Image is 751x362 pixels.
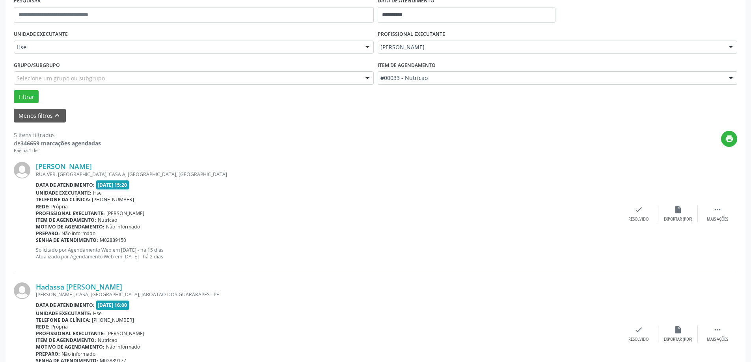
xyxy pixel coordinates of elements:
[378,28,445,41] label: PROFISSIONAL EXECUTANTE
[674,325,682,334] i: insert_drive_file
[713,325,722,334] i: 
[36,317,90,323] b: Telefone da clínica:
[14,59,60,71] label: Grupo/Subgrupo
[36,162,92,171] a: [PERSON_NAME]
[707,337,728,342] div: Mais ações
[93,310,102,317] span: Hse
[53,111,61,120] i: keyboard_arrow_up
[36,310,91,317] b: Unidade executante:
[14,131,101,139] div: 5 itens filtrados
[51,203,68,210] span: Própria
[96,301,129,310] span: [DATE] 16:00
[664,217,692,222] div: Exportar (PDF)
[36,337,96,343] b: Item de agendamento:
[378,59,436,71] label: Item de agendamento
[100,237,126,243] span: M02889150
[36,323,50,330] b: Rede:
[36,247,619,260] p: Solicitado por Agendamento Web em [DATE] - há 15 dias Atualizado por Agendamento Web em [DATE] - ...
[634,205,643,214] i: check
[36,171,619,178] div: RUA VER. [GEOGRAPHIC_DATA], CASA A, [GEOGRAPHIC_DATA], [GEOGRAPHIC_DATA]
[17,74,105,82] span: Selecione um grupo ou subgrupo
[106,223,140,230] span: Não informado
[674,205,682,214] i: insert_drive_file
[14,139,101,147] div: de
[61,230,95,237] span: Não informado
[380,43,721,51] span: [PERSON_NAME]
[36,237,98,243] b: Senha de atendimento:
[98,337,117,343] span: Nutricao
[20,139,101,147] strong: 346659 marcações agendadas
[106,343,140,350] span: Não informado
[634,325,643,334] i: check
[36,282,122,291] a: Hadassa [PERSON_NAME]
[51,323,68,330] span: Própria
[96,180,129,189] span: [DATE] 15:20
[628,337,649,342] div: Resolvido
[36,223,104,230] b: Motivo de agendamento:
[92,196,134,203] span: [PHONE_NUMBER]
[36,189,91,196] b: Unidade executante:
[36,217,96,223] b: Item de agendamento:
[92,317,134,323] span: [PHONE_NUMBER]
[14,282,30,299] img: img
[36,196,90,203] b: Telefone da clínica:
[106,210,144,217] span: [PERSON_NAME]
[36,343,104,350] b: Motivo de agendamento:
[36,330,105,337] b: Profissional executante:
[36,291,619,298] div: [PERSON_NAME], CASA, [GEOGRAPHIC_DATA], JABOATAO DOS GUARARAPES - PE
[61,351,95,357] span: Não informado
[721,131,737,147] button: print
[17,43,358,51] span: Hse
[14,90,39,104] button: Filtrar
[36,203,50,210] b: Rede:
[93,189,102,196] span: Hse
[713,205,722,214] i: 
[36,182,95,188] b: Data de atendimento:
[707,217,728,222] div: Mais ações
[36,210,105,217] b: Profissional executante:
[98,217,117,223] span: Nutricao
[36,230,60,237] b: Preparo:
[14,147,101,154] div: Página 1 de 1
[664,337,692,342] div: Exportar (PDF)
[36,351,60,357] b: Preparo:
[106,330,144,337] span: [PERSON_NAME]
[380,74,721,82] span: #00033 - Nutricao
[725,134,734,143] i: print
[36,302,95,308] b: Data de atendimento:
[628,217,649,222] div: Resolvido
[14,28,68,41] label: UNIDADE EXECUTANTE
[14,162,30,178] img: img
[14,109,66,123] button: Menos filtroskeyboard_arrow_up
